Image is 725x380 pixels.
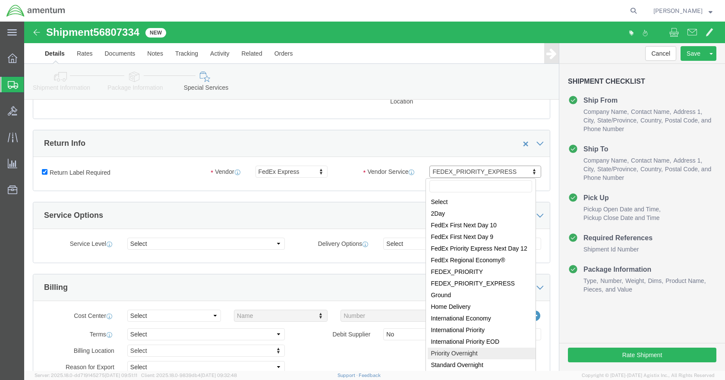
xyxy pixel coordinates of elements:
[337,373,359,378] a: Support
[105,373,137,378] span: [DATE] 09:51:11
[653,6,703,16] span: William Glazer
[141,373,237,378] span: Client: 2025.18.0-9839db4
[359,373,381,378] a: Feedback
[6,4,66,17] img: logo
[201,373,237,378] span: [DATE] 09:32:48
[582,372,715,379] span: Copyright © [DATE]-[DATE] Agistix Inc., All Rights Reserved
[35,373,137,378] span: Server: 2025.18.0-dd719145275
[653,6,713,16] button: [PERSON_NAME]
[24,22,725,371] iframe: FS Legacy Container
